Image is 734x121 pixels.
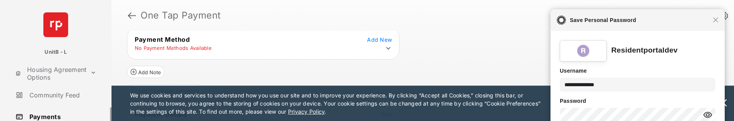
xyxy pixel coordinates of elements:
[288,108,324,115] u: Privacy Policy
[134,44,212,51] td: No Payment Methods Available
[135,36,190,43] span: Payment Method
[12,86,111,104] a: Community Feed
[130,91,546,116] p: We use cookies and services to understand how you use our site and to improve your experience. By...
[566,15,713,25] span: Save Personal Password
[127,66,165,78] button: Add Note
[560,66,715,75] h6: Username
[576,44,590,58] img: cAAAAASUVORK5CYII=
[611,46,677,55] div: Residentportaldev
[127,84,203,97] button: Add Charitable Donations
[560,96,715,106] h6: Password
[141,11,221,20] strong: One Tap Payment
[12,64,87,83] a: Housing Agreement Options
[45,48,67,56] p: UnitB - L
[367,36,392,43] button: Add New
[43,12,68,37] img: svg+xml;base64,PHN2ZyB4bWxucz0iaHR0cDovL3d3dy53My5vcmcvMjAwMC9zdmciIHdpZHRoPSI2NCIgaGVpZ2h0PSI2NC...
[713,17,719,23] span: Close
